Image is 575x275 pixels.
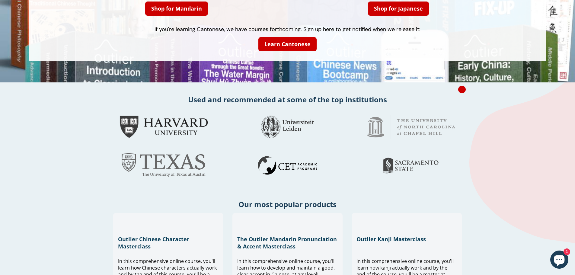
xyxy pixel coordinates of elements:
inbox-online-store-chat: Shopify online store chat [548,251,570,270]
a: Shop for Japanese [368,2,429,16]
h3: Outlier Kanji Masterclass [356,235,457,243]
a: Shop for Mandarin [145,2,208,16]
h3: Outlier Chinese Character Masterclass [118,235,219,250]
h3: The Outlier Mandarin Pronunciation & Accent Masterclass [237,235,338,250]
span: If you're learning Cantonese, we have courses forthcoming. Sign up here to get notified when we r... [155,26,420,33]
a: Learn Cantonese [258,37,317,51]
